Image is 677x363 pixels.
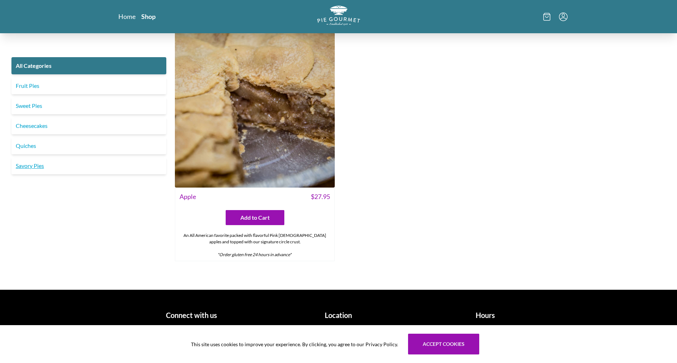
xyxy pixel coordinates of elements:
h1: Connect with us [121,310,263,320]
a: Fruit Pies [11,77,166,94]
img: logo [317,6,360,25]
button: Menu [559,13,568,21]
a: Sweet Pies [11,97,166,114]
button: Add to Cart [226,210,284,225]
div: An All American favorite packed with flavorful Pink [DEMOGRAPHIC_DATA] apples and topped with our... [175,229,334,261]
img: Apple [175,28,335,188]
a: All Categories [11,57,166,74]
em: *Order gluten free 24 hours in advance* [217,252,291,257]
h1: Hours [415,310,556,320]
a: Savory Pies [11,157,166,174]
h1: Location [268,310,409,320]
span: Apple [180,192,196,202]
button: Accept cookies [408,334,479,354]
span: Add to Cart [240,213,270,222]
a: Quiches [11,137,166,154]
a: Shop [141,12,156,21]
span: This site uses cookies to improve your experience. By clicking, you agree to our Privacy Policy. [191,340,398,348]
a: Logo [317,6,360,28]
span: $ 27.95 [311,192,330,202]
a: Cheesecakes [11,117,166,134]
a: Home [118,12,136,21]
